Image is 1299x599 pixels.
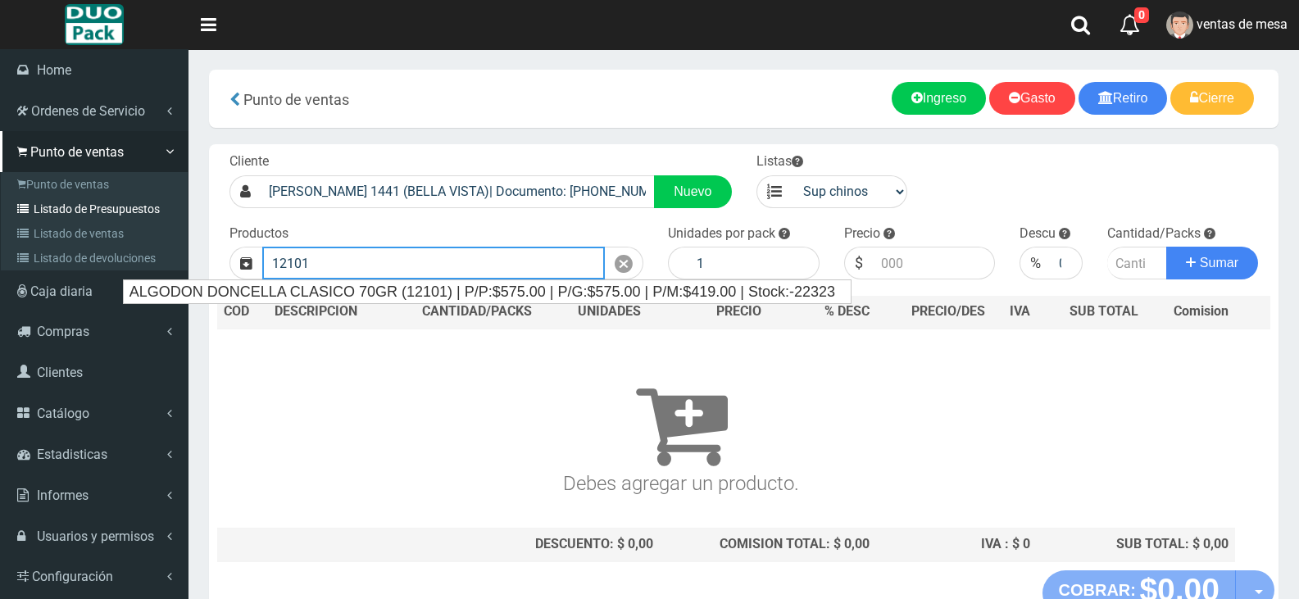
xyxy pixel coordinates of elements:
[402,535,654,554] div: DESCUENTO: $ 0,00
[37,406,89,421] span: Catálogo
[892,82,986,115] a: Ingreso
[5,172,188,197] a: Punto de ventas
[30,144,124,160] span: Punto de ventas
[1020,247,1051,279] div: %
[1174,302,1229,321] span: Comision
[30,284,93,299] span: Caja diaria
[37,488,89,503] span: Informes
[1166,11,1193,39] img: User Image
[844,247,873,279] div: $
[268,296,395,329] th: DES
[1051,247,1083,279] input: 000
[5,221,188,246] a: Listado de ventas
[229,152,269,171] label: Cliente
[989,82,1075,115] a: Gasto
[224,352,1138,494] h3: Debes agregar un producto.
[1107,247,1168,279] input: Cantidad
[1134,7,1149,23] span: 0
[654,175,731,208] a: Nuevo
[37,529,154,544] span: Usuarios y permisos
[396,296,559,329] th: CANTIDAD/PACKS
[1166,247,1258,279] button: Sumar
[688,247,819,279] input: 1
[217,296,268,329] th: COD
[37,447,107,462] span: Estadisticas
[1059,581,1136,599] strong: COBRAR:
[1079,82,1168,115] a: Retiro
[229,225,288,243] label: Productos
[911,303,985,319] span: PRECIO/DES
[262,247,605,279] input: Introduzca el nombre del producto
[666,535,870,554] div: COMISION TOTAL: $ 0,00
[756,152,803,171] label: Listas
[668,225,775,243] label: Unidades por pack
[65,4,123,45] img: Logo grande
[261,175,655,208] input: Consumidor Final
[1020,225,1056,243] label: Descu
[1197,16,1288,32] span: ventas de mesa
[243,91,349,108] span: Punto de ventas
[1043,535,1229,554] div: SUB TOTAL: $ 0,00
[716,302,761,321] span: PRECIO
[5,246,188,270] a: Listado de devoluciones
[5,197,188,221] a: Listado de Presupuestos
[37,62,71,78] span: Home
[1010,303,1030,319] span: IVA
[873,247,995,279] input: 000
[37,324,89,339] span: Compras
[844,225,880,243] label: Precio
[31,103,145,119] span: Ordenes de Servicio
[1070,302,1138,321] span: SUB TOTAL
[124,280,851,303] div: ALGODON DONCELLA CLASICO 70GR (12101) | P/P:$575.00 | P/G:$575.00 | P/M:$419.00 | Stock:-22323
[37,365,83,380] span: Clientes
[559,296,660,329] th: UNIDADES
[32,569,113,584] span: Configuración
[1107,225,1201,243] label: Cantidad/Packs
[883,535,1029,554] div: IVA : $ 0
[298,303,357,319] span: CRIPCION
[1170,82,1254,115] a: Cierre
[824,303,870,319] span: % DESC
[1200,256,1238,270] span: Sumar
